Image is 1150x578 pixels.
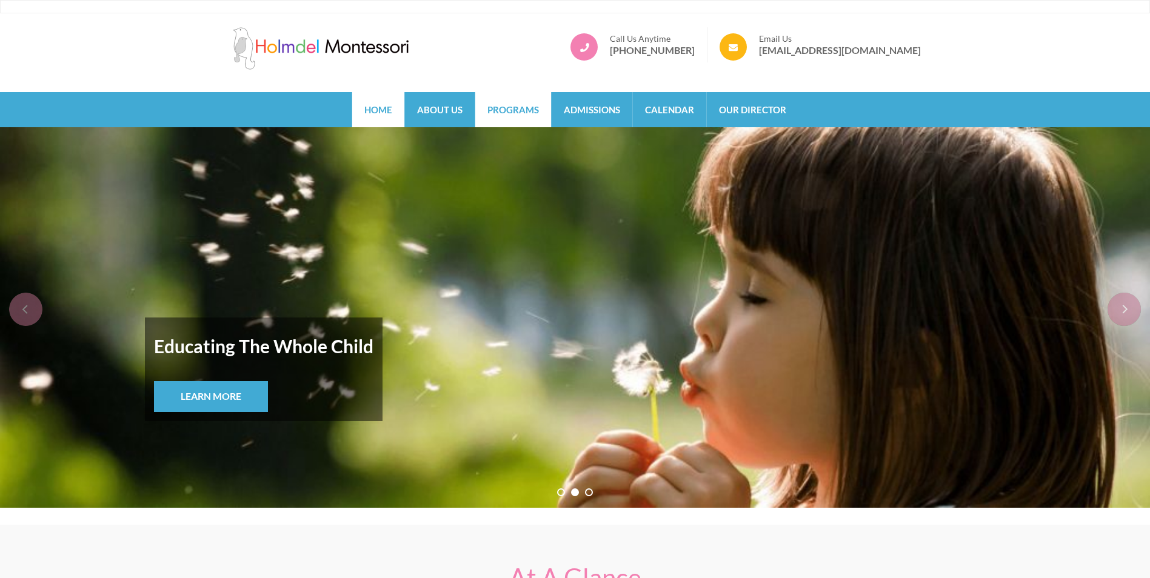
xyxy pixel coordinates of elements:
[154,327,373,365] strong: Educating The Whole Child
[230,27,412,70] img: Holmdel Montessori School
[610,44,695,56] a: [PHONE_NUMBER]
[759,33,921,44] span: Email Us
[759,44,921,56] a: [EMAIL_ADDRESS][DOMAIN_NAME]
[610,33,695,44] span: Call Us Anytime
[1108,293,1141,326] div: next
[552,92,632,127] a: Admissions
[352,92,404,127] a: Home
[9,293,42,326] div: prev
[707,92,798,127] a: Our Director
[633,92,706,127] a: Calendar
[475,92,551,127] a: Programs
[405,92,475,127] a: About Us
[154,381,268,412] a: Learn More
